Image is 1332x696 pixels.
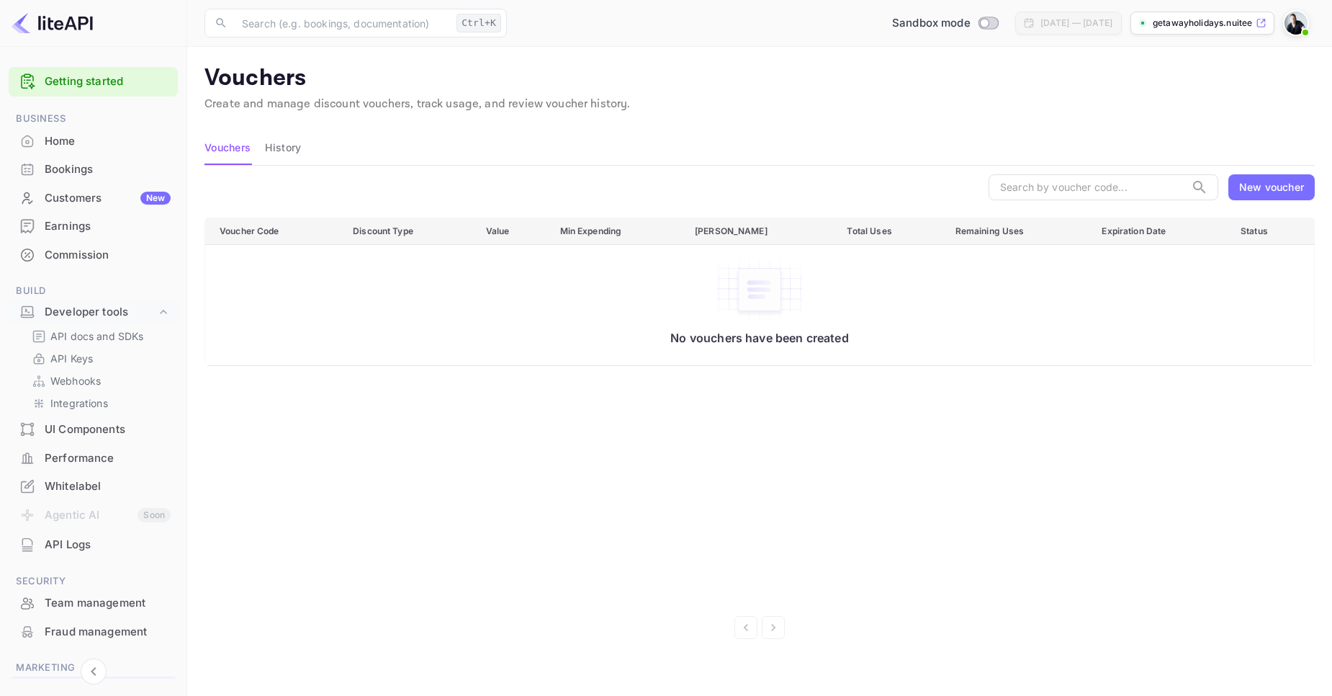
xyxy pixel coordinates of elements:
div: Performance [9,445,178,473]
a: Getting started [45,73,171,90]
div: Developer tools [45,304,156,321]
a: Team management [9,589,178,616]
div: Team management [45,595,171,612]
div: Team management [9,589,178,617]
div: Home [45,133,171,150]
a: API Logs [9,531,178,558]
a: UI Components [9,416,178,442]
button: History [265,130,301,165]
a: Commission [9,241,178,268]
th: Status [1229,218,1314,244]
a: Fraud management [9,618,178,645]
p: Create and manage discount vouchers, track usage, and review voucher history. [204,96,1315,113]
a: Whitelabel [9,473,178,499]
div: API Keys [26,348,172,369]
div: [DATE] — [DATE] [1040,17,1112,30]
div: Home [9,128,178,156]
div: Whitelabel [9,473,178,501]
div: New [140,192,171,205]
div: UI Components [45,421,171,438]
span: Build [9,283,178,299]
input: Search by voucher code... [989,174,1185,200]
a: API docs and SDKs [32,329,166,344]
input: Search (e.g. bookings, documentation) [233,9,451,37]
div: Fraud management [45,624,171,641]
div: Switch to Production mode [886,15,1004,32]
div: New voucher [1239,179,1304,195]
th: Min Expending [549,218,684,244]
div: Earnings [45,218,171,235]
span: Sandbox mode [892,15,971,32]
p: API Keys [50,351,93,366]
img: No vouchers have been created [716,259,803,320]
th: Expiration Date [1090,218,1229,244]
div: UI Components [9,416,178,444]
div: Commission [9,241,178,269]
th: Total Uses [835,218,943,244]
img: Craig Cherlet [1284,12,1308,35]
button: Vouchers [204,130,251,165]
div: Customers [45,190,171,207]
div: API docs and SDKs [26,326,172,347]
span: Marketing [9,660,178,676]
div: API Logs [45,537,171,553]
a: Bookings [9,156,178,182]
div: Bookings [9,156,178,184]
a: Integrations [32,396,166,411]
th: Value [474,218,549,244]
th: Discount Type [341,218,474,244]
p: Webhooks [50,373,101,388]
div: Bookings [45,161,171,178]
span: Security [9,574,178,589]
div: Getting started [9,67,178,97]
span: Business [9,111,178,127]
div: Whitelabel [45,478,171,495]
p: Integrations [50,396,108,411]
div: Fraud management [9,618,178,646]
div: Developer tools [9,300,178,325]
th: Remaining Uses [944,218,1091,244]
div: Performance [45,450,171,467]
div: CustomersNew [9,184,178,213]
p: getawayholidays.nuitee... [1153,17,1253,30]
th: Voucher Code [205,218,342,244]
nav: pagination navigation [204,616,1315,639]
a: Earnings [9,213,178,239]
p: No vouchers have been created [220,331,1300,345]
th: [PERSON_NAME] [683,218,835,244]
img: LiteAPI logo [12,12,93,35]
div: Webhooks [26,370,172,391]
a: Home [9,128,178,154]
a: Performance [9,445,178,471]
div: Ctrl+K [456,14,501,32]
button: Collapse navigation [81,659,107,684]
div: Commission [45,247,171,264]
p: Vouchers [204,64,1315,93]
a: API Keys [32,351,166,366]
div: Integrations [26,393,172,414]
div: Earnings [9,213,178,241]
a: Webhooks [32,373,166,388]
a: CustomersNew [9,184,178,211]
p: API docs and SDKs [50,329,144,344]
div: API Logs [9,531,178,559]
